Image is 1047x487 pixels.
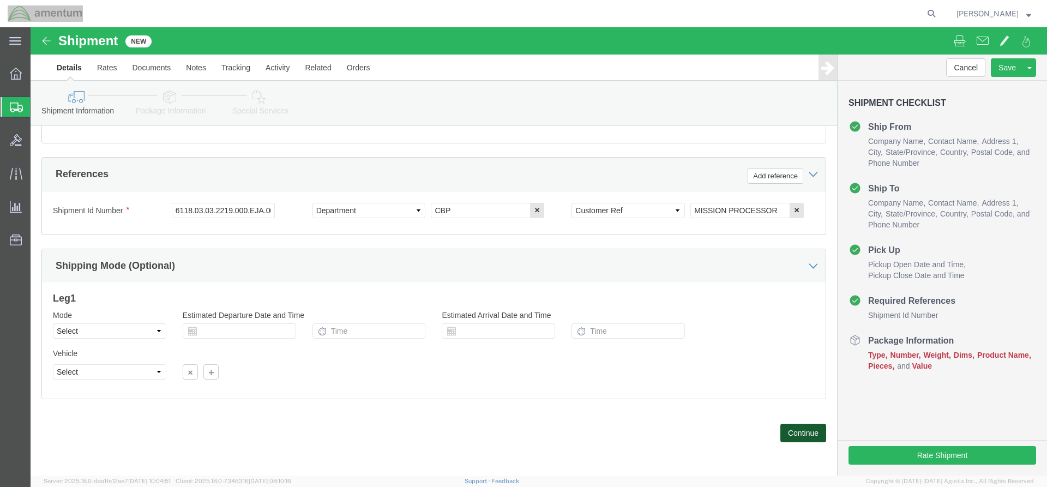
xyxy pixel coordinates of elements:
[44,478,171,484] span: Server: 2025.18.0-daa1fe12ee7
[8,5,83,22] img: logo
[491,478,519,484] a: Feedback
[866,477,1034,486] span: Copyright © [DATE]-[DATE] Agistix Inc., All Rights Reserved
[465,478,492,484] a: Support
[956,7,1032,20] button: [PERSON_NAME]
[956,8,1019,20] span: Cienna Green
[249,478,291,484] span: [DATE] 08:10:16
[31,27,1047,476] iframe: FS Legacy Container
[128,478,171,484] span: [DATE] 10:04:51
[176,478,291,484] span: Client: 2025.18.0-7346316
